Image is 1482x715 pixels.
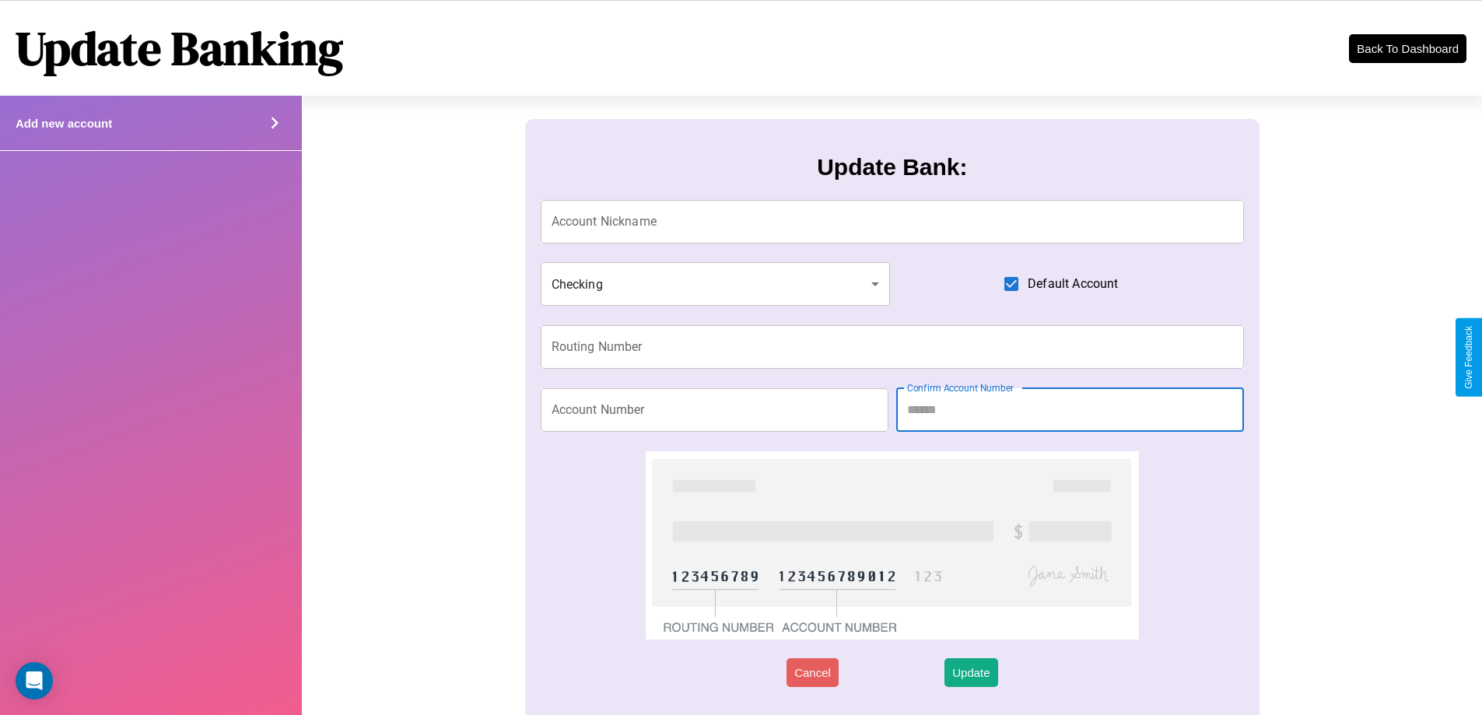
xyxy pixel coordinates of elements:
[16,16,343,80] h1: Update Banking
[944,658,997,687] button: Update
[541,262,891,306] div: Checking
[1028,275,1118,293] span: Default Account
[787,658,839,687] button: Cancel
[646,451,1138,640] img: check
[16,117,112,130] h4: Add new account
[16,662,53,699] div: Open Intercom Messenger
[1463,326,1474,389] div: Give Feedback
[1349,34,1466,63] button: Back To Dashboard
[907,381,1014,394] label: Confirm Account Number
[817,154,967,181] h3: Update Bank:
